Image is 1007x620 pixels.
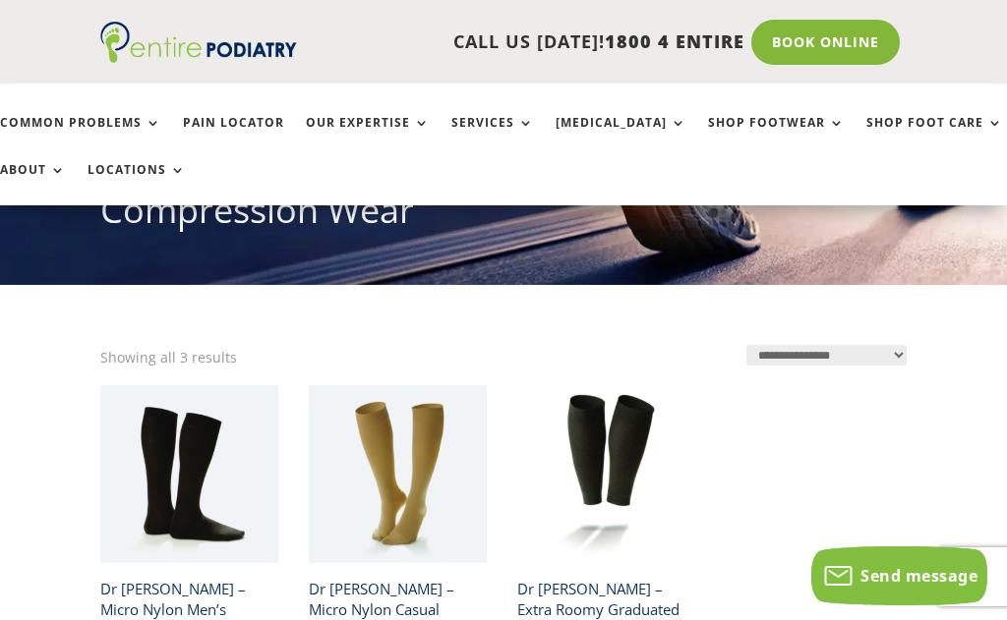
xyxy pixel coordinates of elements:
[306,116,430,158] a: Our Expertise
[708,116,845,158] a: Shop Footwear
[183,116,284,158] a: Pain Locator
[866,116,1003,158] a: Shop Foot Care
[100,47,297,67] a: Entire Podiatry
[297,29,743,55] p: CALL US [DATE]!
[309,385,487,563] img: Dr Comfort Compression Socks - Wheat Colour
[451,116,534,158] a: Services
[100,186,906,245] h1: Compression Wear
[100,345,237,370] p: Showing all 3 results
[605,29,744,53] span: 1800 4 ENTIRE
[860,565,977,587] span: Send message
[751,20,900,65] a: Book Online
[100,22,297,63] img: logo (1)
[811,546,987,605] button: Send message
[556,116,686,158] a: [MEDICAL_DATA]
[88,163,186,205] a: Locations
[100,385,278,563] img: Dr Comfort Men's Compression Socks or Stockings
[746,345,907,366] select: Shop order
[517,385,695,563] img: calf sleeve extra roomy dr comfort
